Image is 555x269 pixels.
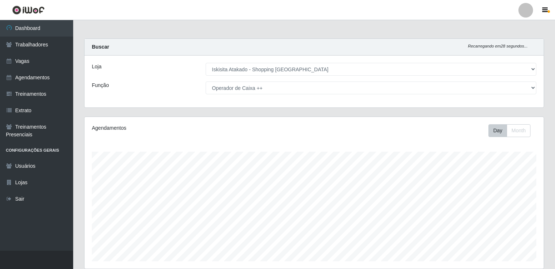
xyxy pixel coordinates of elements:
[92,82,109,89] label: Função
[92,44,109,50] strong: Buscar
[507,124,530,137] button: Month
[468,44,528,48] i: Recarregando em 28 segundos...
[92,63,101,71] label: Loja
[488,124,530,137] div: First group
[488,124,536,137] div: Toolbar with button groups
[488,124,507,137] button: Day
[92,124,271,132] div: Agendamentos
[12,5,45,15] img: CoreUI Logo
